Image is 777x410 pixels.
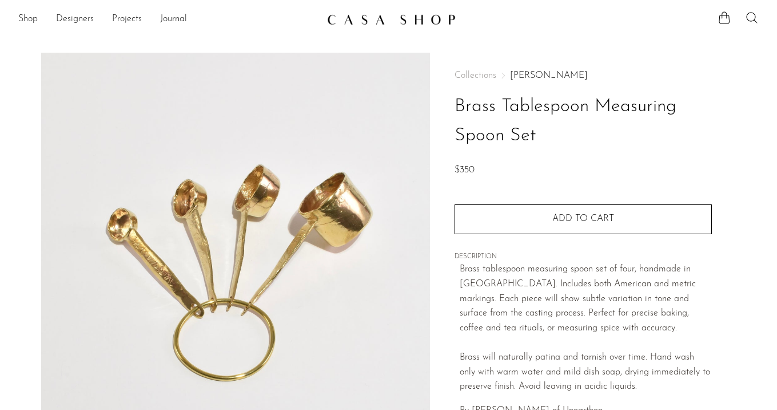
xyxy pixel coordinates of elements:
button: Add to cart [455,204,712,234]
a: [PERSON_NAME] [510,71,588,80]
a: Designers [56,12,94,27]
h1: Brass Tablespoon Measuring Spoon Set [455,92,712,151]
nav: Desktop navigation [18,10,318,29]
p: Brass tablespoon measuring spoon set of four, handmade in [GEOGRAPHIC_DATA]. Includes both Americ... [460,262,712,394]
span: DESCRIPTION [455,252,712,262]
a: Projects [112,12,142,27]
a: Shop [18,12,38,27]
a: Journal [160,12,187,27]
span: Collections [455,71,496,80]
ul: NEW HEADER MENU [18,10,318,29]
span: Add to cart [552,214,614,223]
nav: Breadcrumbs [455,71,712,80]
span: $350 [455,165,475,175]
